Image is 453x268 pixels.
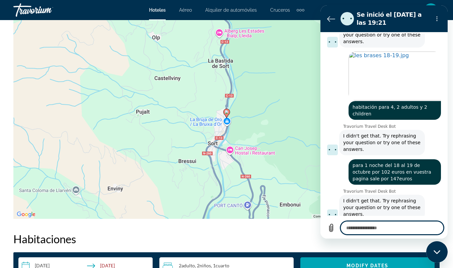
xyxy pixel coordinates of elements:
[15,210,37,219] a: Abre esta zona en Google Maps (se abre en una nueva ventana)
[313,214,350,219] button: Combinaciones de teclas
[324,6,336,15] button: Cambiar idioma
[426,241,448,263] iframe: Botón para iniciar la ventana de mensajería, conversación en curso
[320,5,448,239] iframe: Ventana de mensajería
[297,5,304,15] button: Elementos de navegación adicionales
[179,7,192,13] a: Aéreo
[15,210,37,219] img: Google
[149,7,166,13] a: Hoteles
[422,3,440,17] button: Menú de usuario
[13,232,440,246] h2: Habitaciones
[13,1,80,19] a: Travorium
[270,7,290,13] a: Cruceros
[205,7,257,13] a: Alquiler de automóviles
